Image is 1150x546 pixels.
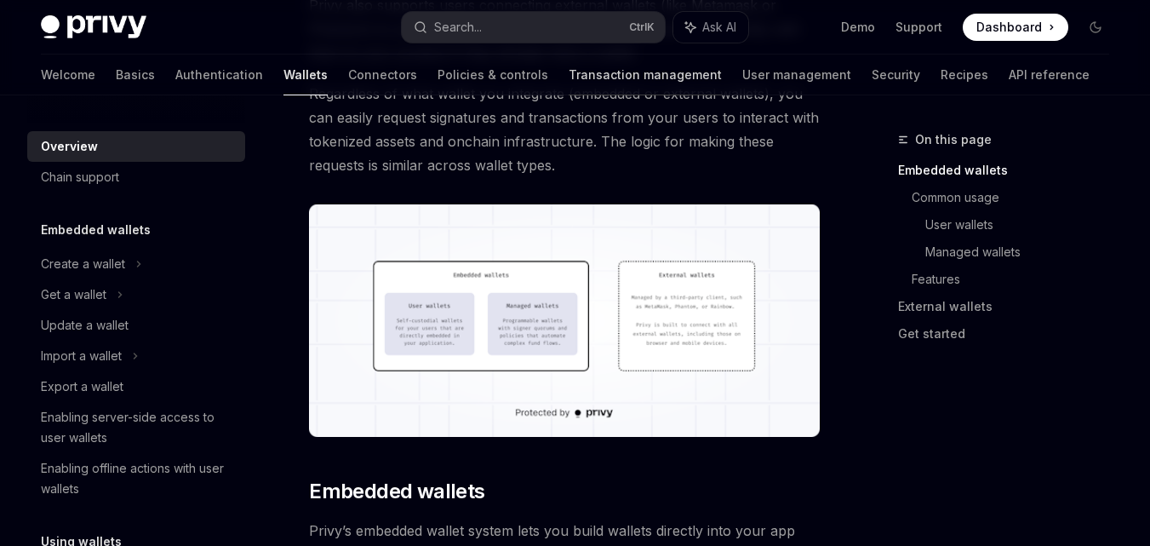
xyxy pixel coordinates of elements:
a: API reference [1009,55,1090,95]
a: Overview [27,131,245,162]
a: Get started [898,320,1123,348]
a: Demo [841,19,875,36]
a: Dashboard [963,14,1068,41]
a: Welcome [41,55,95,95]
span: Ctrl K [629,20,655,34]
a: Managed wallets [925,239,1123,266]
a: User management [742,55,851,95]
a: Wallets [283,55,328,95]
span: Ask AI [702,19,736,36]
h5: Embedded wallets [41,220,151,240]
a: Connectors [348,55,417,95]
a: Transaction management [569,55,722,95]
a: Authentication [175,55,263,95]
div: Enabling server-side access to user wallets [41,407,235,448]
a: Security [872,55,920,95]
button: Ask AI [673,12,748,43]
a: Support [895,19,942,36]
div: Create a wallet [41,254,125,274]
a: External wallets [898,293,1123,320]
a: Features [912,266,1123,293]
div: Enabling offline actions with user wallets [41,458,235,499]
div: Get a wallet [41,284,106,305]
div: Overview [41,136,98,157]
button: Search...CtrlK [402,12,666,43]
span: Dashboard [976,19,1042,36]
div: Import a wallet [41,346,122,366]
a: User wallets [925,211,1123,239]
img: images/walletoverview.png [309,204,820,437]
div: Search... [434,17,482,37]
a: Update a wallet [27,310,245,341]
a: Recipes [941,55,988,95]
a: Basics [116,55,155,95]
button: Toggle dark mode [1082,14,1109,41]
a: Embedded wallets [898,157,1123,184]
a: Enabling server-side access to user wallets [27,402,245,453]
span: Regardless of what wallet you integrate (embedded or external wallets), you can easily request si... [309,82,820,177]
a: Chain support [27,162,245,193]
a: Enabling offline actions with user wallets [27,453,245,504]
span: On this page [915,129,992,150]
div: Update a wallet [41,315,129,336]
img: dark logo [41,15,146,39]
a: Export a wallet [27,371,245,402]
a: Common usage [912,184,1123,211]
a: Policies & controls [438,55,548,95]
div: Export a wallet [41,376,123,397]
span: Embedded wallets [309,478,484,505]
div: Chain support [41,167,119,187]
